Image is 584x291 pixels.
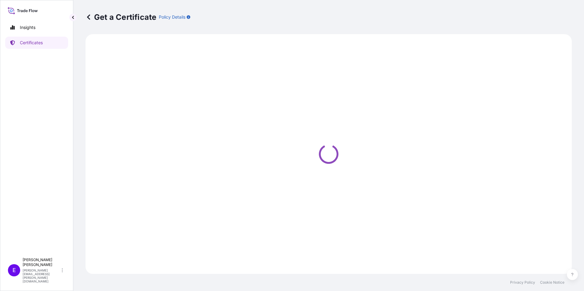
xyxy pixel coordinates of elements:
a: Privacy Policy [510,280,535,285]
span: E [13,267,16,273]
p: Insights [20,24,35,31]
p: [PERSON_NAME][EMAIL_ADDRESS][PERSON_NAME][DOMAIN_NAME] [23,268,60,283]
div: Loading [89,38,568,270]
p: Certificates [20,40,43,46]
p: Policy Details [159,14,185,20]
a: Certificates [5,37,68,49]
a: Cookie Notice [540,280,564,285]
p: [PERSON_NAME] [PERSON_NAME] [23,257,60,267]
a: Insights [5,21,68,34]
p: Get a Certificate [86,12,156,22]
